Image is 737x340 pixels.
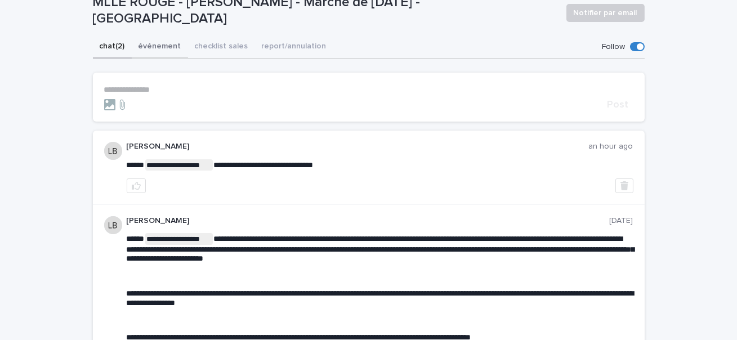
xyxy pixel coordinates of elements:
button: chat (2) [93,35,132,59]
p: [DATE] [610,216,633,226]
button: report/annulation [255,35,333,59]
p: [PERSON_NAME] [127,142,589,151]
p: an hour ago [589,142,633,151]
button: Post [603,100,633,110]
p: Follow [602,42,626,52]
span: Notifier par email [574,7,637,19]
button: Delete post [615,178,633,193]
span: Post [608,100,629,110]
button: checklist sales [188,35,255,59]
p: [PERSON_NAME] [127,216,610,226]
button: événement [132,35,188,59]
button: Notifier par email [566,4,645,22]
button: like this post [127,178,146,193]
